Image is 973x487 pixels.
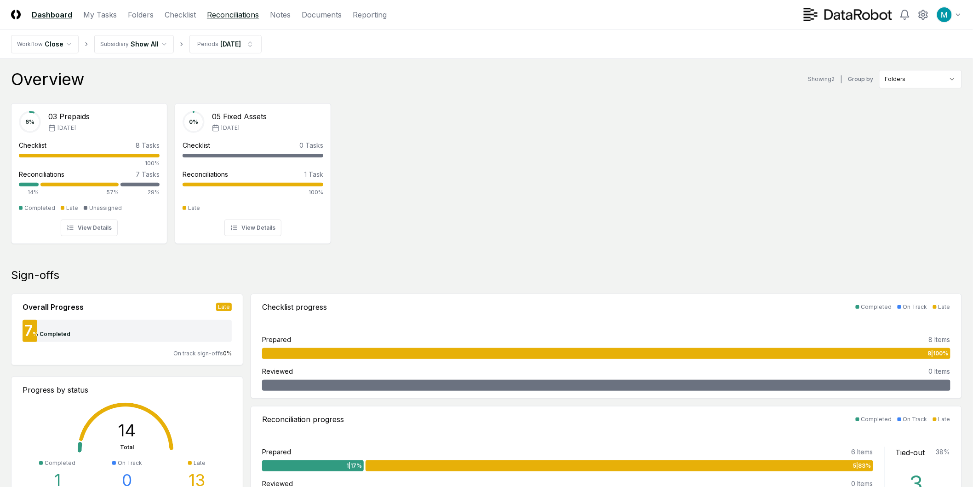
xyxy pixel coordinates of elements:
div: 14% [19,188,39,197]
span: [DATE] [57,124,76,132]
div: Late [216,303,232,311]
div: 05 Fixed Assets [212,111,267,122]
div: | [841,75,843,84]
a: Checklist progressCompletedOn TrackLatePrepared8 Items8|100%Reviewed0 Items [251,294,962,399]
div: Prepared [262,447,291,457]
button: Periods[DATE] [189,35,262,53]
div: Completed [45,459,75,467]
a: Dashboard [32,9,72,20]
div: On Track [903,303,927,311]
div: 7 [23,324,33,338]
div: 38 % [936,447,950,458]
div: Checklist [19,140,46,150]
div: 8 Items [929,335,950,344]
div: Subsidiary [100,40,129,48]
a: Checklist [165,9,196,20]
div: 57% [40,188,119,197]
div: Checklist progress [262,301,327,313]
div: Checklist [183,140,210,150]
nav: breadcrumb [11,35,262,53]
div: % Completed [33,330,70,338]
div: [DATE] [220,39,241,49]
div: Overview [11,70,84,88]
span: 5 | 83 % [853,462,871,470]
div: 29% [120,188,160,197]
div: Reconciliations [19,169,64,179]
span: 8 | 100 % [928,349,949,358]
a: Folders [128,9,154,20]
div: Completed [24,204,55,212]
a: Reporting [353,9,387,20]
div: 7 Tasks [136,169,160,179]
img: DataRobot logo [804,8,892,21]
div: Reviewed [262,366,293,376]
div: Sign-offs [11,268,962,283]
button: View Details [224,220,281,236]
div: Progress by status [23,384,232,395]
span: 1 | 17 % [346,462,362,470]
a: Documents [302,9,342,20]
div: Completed [861,415,892,423]
span: [DATE] [221,124,240,132]
img: ACg8ocIk6UVBSJ1Mh_wKybhGNOx8YD4zQOa2rDZHjRd5UfivBFfoWA=s96-c [937,7,952,22]
div: Prepared [262,335,291,344]
div: Periods [197,40,218,48]
div: 6 Items [852,447,873,457]
div: 0 Items [929,366,950,376]
button: View Details [61,220,118,236]
a: Reconciliations [207,9,259,20]
div: 8 Tasks [136,140,160,150]
div: 0 Tasks [299,140,323,150]
div: Tied-out [896,447,925,458]
a: 0%05 Fixed Assets[DATE]Checklist0 TasksReconciliations1 Task100%LateView Details [175,96,331,244]
span: 0 % [223,350,232,357]
img: Logo [11,10,21,19]
div: Workflow [17,40,43,48]
label: Group by [848,76,874,82]
a: 6%03 Prepaids[DATE]Checklist8 Tasks100%Reconciliations7 Tasks14%57%29%CompletedLateUnassignedView... [11,96,167,244]
div: 100% [19,159,160,168]
div: On Track [903,415,927,423]
div: Reconciliations [183,169,228,179]
div: Overall Progress [23,301,84,313]
div: Late [939,303,950,311]
div: Unassigned [89,204,122,212]
div: Reconciliation progress [262,414,344,425]
div: Late [66,204,78,212]
a: Notes [270,9,291,20]
div: Late [194,459,206,467]
span: On track sign-offs [173,350,223,357]
div: 03 Prepaids [48,111,90,122]
div: Late [939,415,950,423]
a: My Tasks [83,9,117,20]
div: 1 Task [304,169,323,179]
div: Completed [861,303,892,311]
div: 100% [183,188,323,197]
div: Showing 2 [808,75,835,83]
div: Late [188,204,200,212]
